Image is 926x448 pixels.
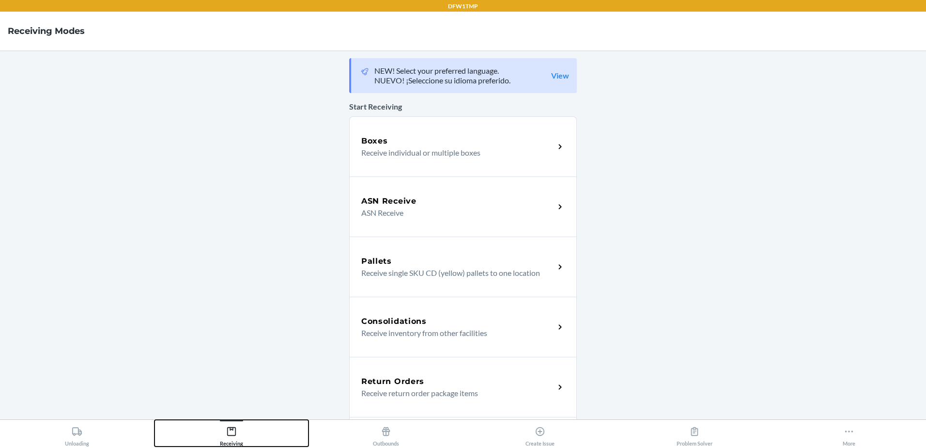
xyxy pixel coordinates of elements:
[361,387,547,399] p: Receive return order package items
[677,422,712,447] div: Problem Solver
[349,237,577,297] a: PalletsReceive single SKU CD (yellow) pallets to one location
[772,420,926,447] button: More
[349,116,577,176] a: BoxesReceive individual or multiple boxes
[374,76,510,85] p: NUEVO! ¡Seleccione su idioma preferido.
[361,376,424,387] h5: Return Orders
[154,420,309,447] button: Receiving
[361,207,547,219] p: ASN Receive
[309,420,463,447] button: Outbounds
[65,422,89,447] div: Unloading
[349,357,577,417] a: Return OrdersReceive return order package items
[349,297,577,357] a: ConsolidationsReceive inventory from other facilities
[361,316,427,327] h5: Consolidations
[361,267,547,279] p: Receive single SKU CD (yellow) pallets to one location
[361,256,392,267] h5: Pallets
[361,135,388,147] h5: Boxes
[374,66,510,76] p: NEW! Select your preferred language.
[373,422,399,447] div: Outbounds
[448,2,478,11] p: DFW1TMP
[8,25,85,37] h4: Receiving Modes
[361,195,417,207] h5: ASN Receive
[843,422,855,447] div: More
[361,327,547,339] p: Receive inventory from other facilities
[349,176,577,237] a: ASN ReceiveASN Receive
[220,422,243,447] div: Receiving
[617,420,772,447] button: Problem Solver
[361,147,547,159] p: Receive individual or multiple boxes
[463,420,617,447] button: Create Issue
[525,422,555,447] div: Create Issue
[551,71,569,80] a: View
[349,101,577,112] p: Start Receiving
